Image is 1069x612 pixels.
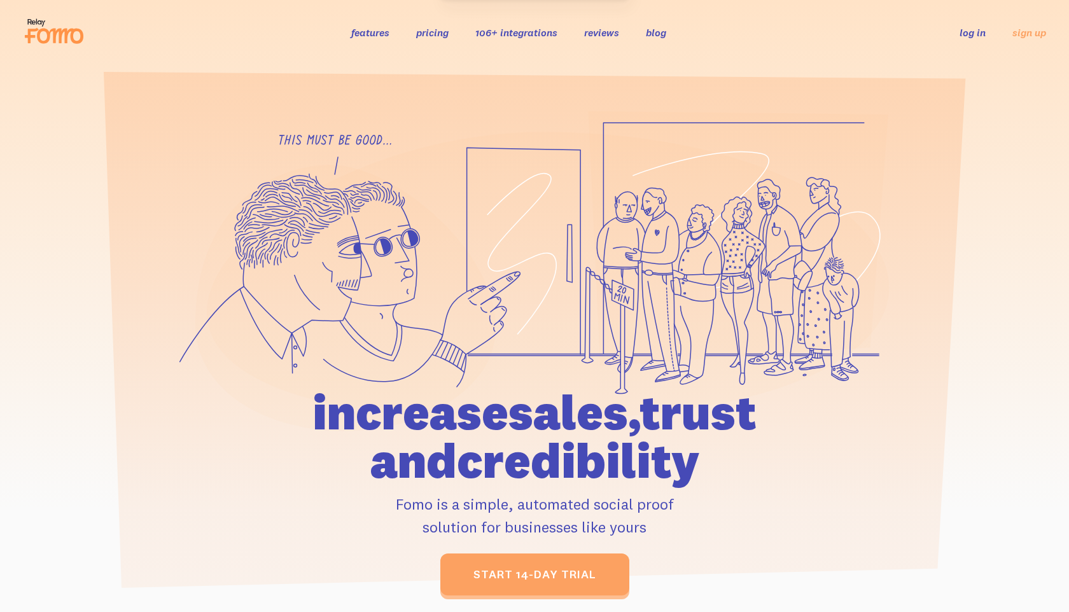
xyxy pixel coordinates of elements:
[1012,26,1046,39] a: sign up
[240,492,829,538] p: Fomo is a simple, automated social proof solution for businesses like yours
[960,26,986,39] a: log in
[240,388,829,485] h1: increase sales, trust and credibility
[440,553,629,595] a: start 14-day trial
[646,26,666,39] a: blog
[416,26,449,39] a: pricing
[584,26,619,39] a: reviews
[475,26,557,39] a: 106+ integrations
[351,26,389,39] a: features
